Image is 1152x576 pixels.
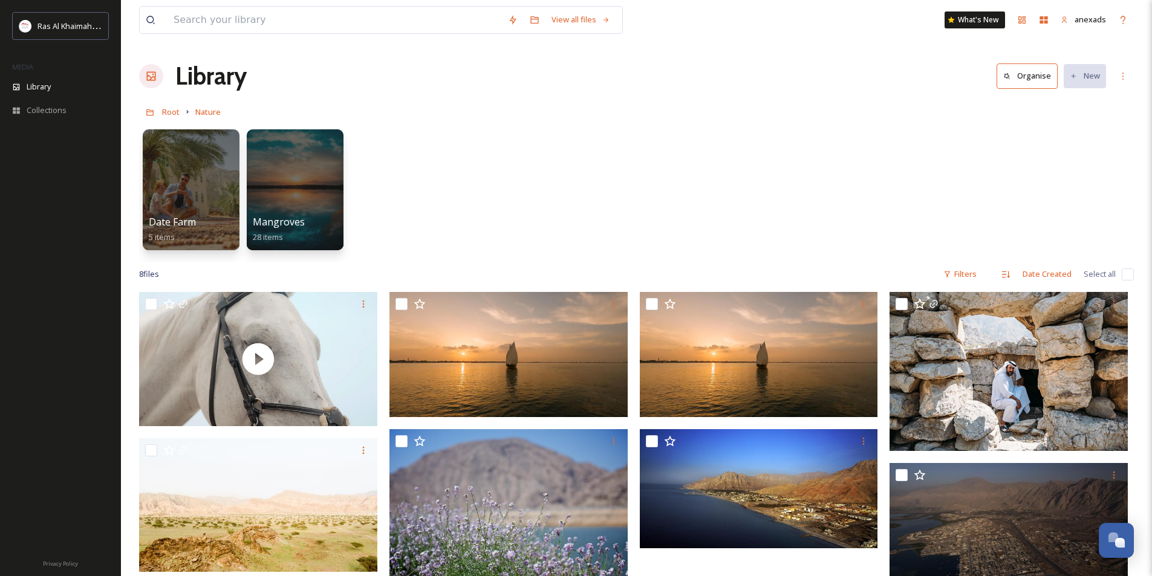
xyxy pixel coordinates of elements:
span: 8 file s [139,268,159,280]
span: Nature [195,106,221,117]
span: 28 items [253,231,283,242]
img: Influencer Cultural Tour 01.jpg [890,292,1128,451]
button: Open Chat [1099,523,1134,558]
span: Privacy Policy [43,560,78,568]
input: Search your library [168,7,502,33]
a: What's New [945,11,1005,28]
a: View all files [545,8,616,31]
a: Mangroves28 items [253,216,305,242]
span: Date Farm [149,215,196,228]
a: Organise [997,63,1064,88]
img: BOAT ON THE WATER.jpg [640,292,878,417]
span: MEDIA [12,62,33,71]
a: Nature [195,105,221,119]
a: Date Farm5 items [149,216,196,242]
button: New [1064,64,1106,88]
span: anexads [1075,14,1106,25]
span: Root [162,106,180,117]
span: Library [27,81,51,92]
img: Boat on the water.jpg [389,292,628,417]
img: wadi & mountain .jpg [139,438,377,572]
a: Root [162,105,180,119]
a: Library [175,58,247,94]
span: Mangroves [253,215,305,228]
div: Date Created [1017,262,1078,286]
a: Privacy Policy [43,555,78,570]
a: anexads [1055,8,1112,31]
button: Organise [997,63,1058,88]
span: Ras Al Khaimah Tourism Development Authority [37,20,209,31]
img: Rams.jpg [640,429,878,548]
span: Select all [1084,268,1116,280]
span: Collections [27,105,67,116]
img: Logo_RAKTDA_RGB-01.png [19,20,31,32]
img: thumbnail [139,292,377,426]
span: 5 items [149,231,175,242]
div: Filters [937,262,983,286]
